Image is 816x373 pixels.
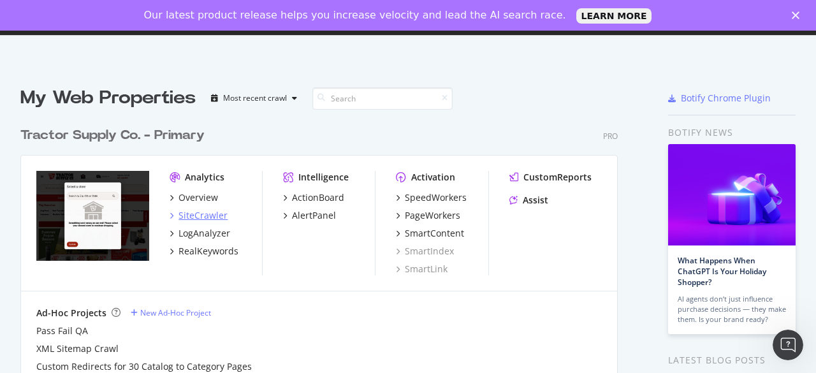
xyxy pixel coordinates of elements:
[668,353,796,367] div: Latest Blog Posts
[36,342,119,355] a: XML Sitemap Crawl
[681,92,771,105] div: Botify Chrome Plugin
[576,8,652,24] a: LEARN MORE
[523,194,548,207] div: Assist
[678,294,786,325] div: AI agents don’t just influence purchase decisions — they make them. Is your brand ready?
[36,360,252,373] a: Custom Redirects for 30 Catalog to Category Pages
[405,209,460,222] div: PageWorkers
[668,92,771,105] a: Botify Chrome Plugin
[185,171,224,184] div: Analytics
[405,191,467,204] div: SpeedWorkers
[140,307,211,318] div: New Ad-Hoc Project
[36,171,149,261] img: www.tractorsupply.com
[283,191,344,204] a: ActionBoard
[792,11,805,19] div: Close
[312,87,453,110] input: Search
[170,227,230,240] a: LogAnalyzer
[20,126,210,145] a: Tractor Supply Co. - Primary
[170,209,228,222] a: SiteCrawler
[668,126,796,140] div: Botify news
[773,330,803,360] iframe: Intercom live chat
[396,245,454,258] a: SmartIndex
[396,191,467,204] a: SpeedWorkers
[170,191,218,204] a: Overview
[396,263,448,275] a: SmartLink
[396,209,460,222] a: PageWorkers
[509,171,592,184] a: CustomReports
[178,245,238,258] div: RealKeywords
[603,131,618,142] div: Pro
[523,171,592,184] div: CustomReports
[170,245,238,258] a: RealKeywords
[20,85,196,111] div: My Web Properties
[668,144,796,245] img: What Happens When ChatGPT Is Your Holiday Shopper?
[292,209,336,222] div: AlertPanel
[678,255,766,288] a: What Happens When ChatGPT Is Your Holiday Shopper?
[20,126,205,145] div: Tractor Supply Co. - Primary
[509,194,548,207] a: Assist
[405,227,464,240] div: SmartContent
[411,171,455,184] div: Activation
[178,209,228,222] div: SiteCrawler
[178,227,230,240] div: LogAnalyzer
[283,209,336,222] a: AlertPanel
[223,94,287,102] div: Most recent crawl
[178,191,218,204] div: Overview
[36,307,106,319] div: Ad-Hoc Projects
[292,191,344,204] div: ActionBoard
[144,9,566,22] div: Our latest product release helps you increase velocity and lead the AI search race.
[36,325,88,337] a: Pass Fail QA
[131,307,211,318] a: New Ad-Hoc Project
[298,171,349,184] div: Intelligence
[206,88,302,108] button: Most recent crawl
[396,227,464,240] a: SmartContent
